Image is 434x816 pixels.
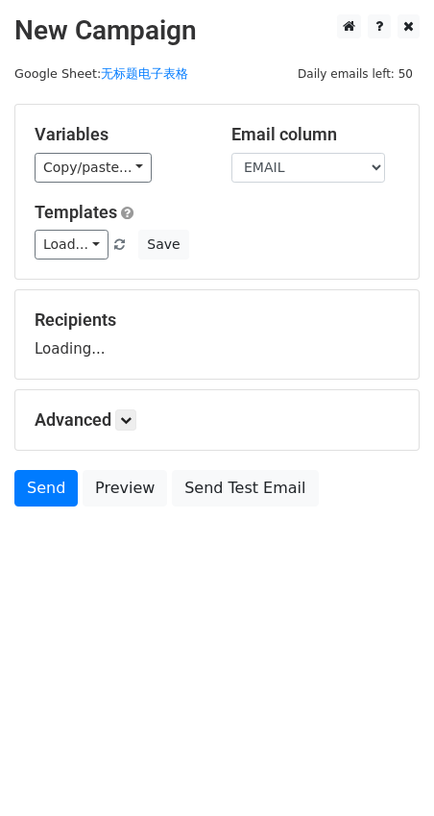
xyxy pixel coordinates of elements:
[35,202,117,222] a: Templates
[101,66,188,81] a: 无标题电子表格
[291,63,420,85] span: Daily emails left: 50
[138,230,188,260] button: Save
[14,470,78,507] a: Send
[35,230,108,260] a: Load...
[14,14,420,47] h2: New Campaign
[291,66,420,81] a: Daily emails left: 50
[14,66,188,81] small: Google Sheet:
[35,409,399,431] h5: Advanced
[231,124,399,145] h5: Email column
[172,470,318,507] a: Send Test Email
[35,153,152,183] a: Copy/paste...
[35,309,399,331] h5: Recipients
[35,309,399,359] div: Loading...
[35,124,203,145] h5: Variables
[83,470,167,507] a: Preview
